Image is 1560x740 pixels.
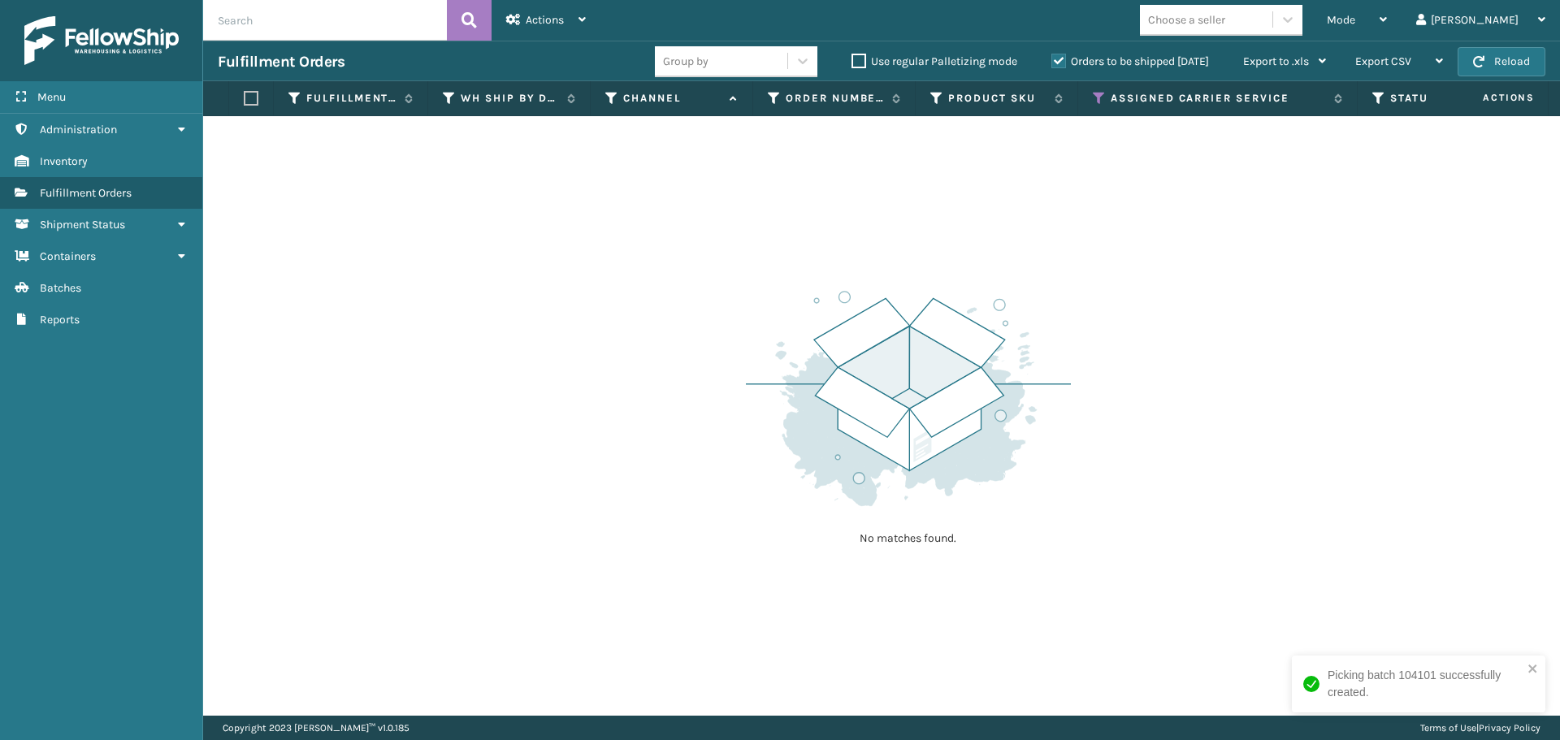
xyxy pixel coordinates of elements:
label: Status [1390,91,1488,106]
span: Menu [37,90,66,104]
label: Product SKU [948,91,1046,106]
h3: Fulfillment Orders [218,52,344,71]
label: WH Ship By Date [461,91,559,106]
p: Copyright 2023 [PERSON_NAME]™ v 1.0.185 [223,716,409,740]
img: logo [24,16,179,65]
label: Assigned Carrier Service [1111,91,1326,106]
span: Actions [1432,84,1545,111]
span: Administration [40,123,117,136]
div: Choose a seller [1148,11,1225,28]
span: Containers [40,249,96,263]
span: Inventory [40,154,88,168]
span: Shipment Status [40,218,125,232]
button: Reload [1458,47,1545,76]
label: Use regular Palletizing mode [851,54,1017,68]
span: Fulfillment Orders [40,186,132,200]
span: Batches [40,281,81,295]
label: Order Number [786,91,884,106]
div: Group by [663,53,708,70]
label: Fulfillment Order Id [306,91,396,106]
span: Actions [526,13,564,27]
span: Mode [1327,13,1355,27]
label: Orders to be shipped [DATE] [1051,54,1209,68]
span: Export CSV [1355,54,1411,68]
span: Export to .xls [1243,54,1309,68]
div: Picking batch 104101 successfully created. [1328,667,1523,701]
label: Channel [623,91,721,106]
button: close [1527,662,1539,677]
span: Reports [40,313,80,327]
